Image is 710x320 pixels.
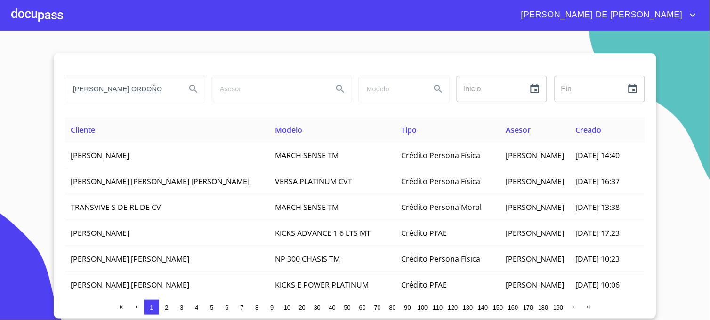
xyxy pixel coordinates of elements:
span: Crédito Persona Física [402,176,481,186]
span: 50 [344,304,351,311]
span: MARCH SENSE TM [275,150,339,160]
button: 180 [536,300,551,315]
button: 140 [476,300,491,315]
span: 2 [165,304,168,311]
span: 130 [463,304,473,311]
button: 70 [370,300,385,315]
span: [PERSON_NAME] [PERSON_NAME] [71,254,189,264]
span: Crédito PFAE [402,228,447,238]
button: 170 [521,300,536,315]
button: 10 [280,300,295,315]
span: Asesor [506,125,531,135]
span: 1 [150,304,153,311]
button: Search [182,78,205,100]
span: 40 [329,304,336,311]
button: 2 [159,300,174,315]
span: [PERSON_NAME] [PERSON_NAME] [PERSON_NAME] [71,176,250,186]
span: [PERSON_NAME] [PERSON_NAME] [71,280,189,290]
span: 10 [284,304,290,311]
button: 20 [295,300,310,315]
span: Crédito Persona Física [402,254,481,264]
span: [PERSON_NAME] [506,254,564,264]
span: Modelo [275,125,302,135]
button: 30 [310,300,325,315]
span: [PERSON_NAME] [506,228,564,238]
span: 7 [240,304,243,311]
button: 80 [385,300,400,315]
button: 7 [234,300,250,315]
button: 130 [460,300,476,315]
button: 150 [491,300,506,315]
button: 60 [355,300,370,315]
span: 30 [314,304,321,311]
span: 20 [299,304,306,311]
span: 60 [359,304,366,311]
button: 50 [340,300,355,315]
input: search [359,76,423,102]
button: 110 [430,300,445,315]
button: 9 [265,300,280,315]
input: search [65,76,178,102]
span: Crédito PFAE [402,280,447,290]
span: 120 [448,304,458,311]
button: 40 [325,300,340,315]
button: 100 [415,300,430,315]
button: 6 [219,300,234,315]
button: 4 [189,300,204,315]
button: 190 [551,300,566,315]
span: [DATE] 14:40 [575,150,620,160]
button: 3 [174,300,189,315]
span: 180 [538,304,548,311]
span: 8 [255,304,258,311]
span: 100 [418,304,428,311]
button: 160 [506,300,521,315]
span: Crédito Persona Física [402,150,481,160]
span: KICKS ADVANCE 1 6 LTS MT [275,228,371,238]
span: 80 [389,304,396,311]
span: [PERSON_NAME] [506,176,564,186]
span: KICKS E POWER PLATINUM [275,280,369,290]
span: [PERSON_NAME] [506,280,564,290]
span: [DATE] 10:23 [575,254,620,264]
span: 4 [195,304,198,311]
span: 9 [270,304,274,311]
button: 8 [250,300,265,315]
button: 90 [400,300,415,315]
span: [DATE] 16:37 [575,176,620,186]
span: [DATE] 17:23 [575,228,620,238]
span: 5 [210,304,213,311]
span: 160 [508,304,518,311]
button: 1 [144,300,159,315]
span: 110 [433,304,443,311]
span: Tipo [402,125,417,135]
span: 70 [374,304,381,311]
span: 170 [523,304,533,311]
span: [PERSON_NAME] [506,150,564,160]
span: [PERSON_NAME] [506,202,564,212]
span: Creado [575,125,601,135]
button: 5 [204,300,219,315]
span: MARCH SENSE TM [275,202,339,212]
span: 90 [404,304,411,311]
span: 3 [180,304,183,311]
button: Search [427,78,450,100]
span: [PERSON_NAME] [71,228,129,238]
span: 190 [553,304,563,311]
span: VERSA PLATINUM CVT [275,176,352,186]
span: 6 [225,304,228,311]
span: [PERSON_NAME] DE [PERSON_NAME] [514,8,687,23]
span: TRANSVIVE S DE RL DE CV [71,202,161,212]
button: Search [329,78,352,100]
span: 140 [478,304,488,311]
span: [DATE] 13:38 [575,202,620,212]
span: Cliente [71,125,95,135]
span: Crédito Persona Moral [402,202,482,212]
span: NP 300 CHASIS TM [275,254,340,264]
input: search [212,76,325,102]
button: 120 [445,300,460,315]
span: [PERSON_NAME] [71,150,129,160]
span: 150 [493,304,503,311]
span: [DATE] 10:06 [575,280,620,290]
button: account of current user [514,8,699,23]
